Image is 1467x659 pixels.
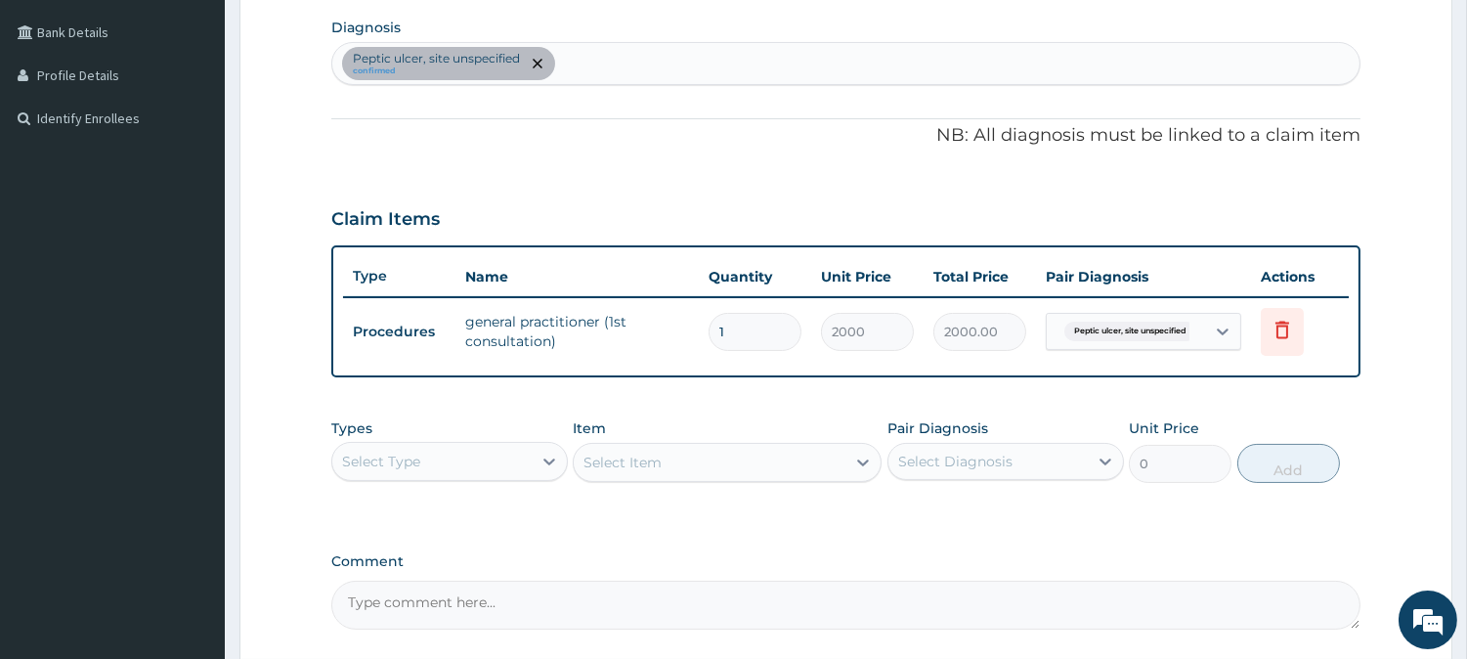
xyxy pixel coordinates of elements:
[36,98,79,147] img: d_794563401_company_1708531726252_794563401
[1129,418,1199,438] label: Unit Price
[321,10,367,57] div: Minimize live chat window
[342,452,420,471] div: Select Type
[887,418,988,438] label: Pair Diagnosis
[1251,257,1349,296] th: Actions
[811,257,924,296] th: Unit Price
[331,420,372,437] label: Types
[10,446,372,514] textarea: Type your message and hit 'Enter'
[699,257,811,296] th: Quantity
[1036,257,1251,296] th: Pair Diagnosis
[573,418,606,438] label: Item
[455,302,699,361] td: general practitioner (1st consultation)
[343,314,455,350] td: Procedures
[343,258,455,294] th: Type
[353,66,520,76] small: confirmed
[113,202,270,400] span: We're online!
[331,123,1360,149] p: NB: All diagnosis must be linked to a claim item
[1237,444,1340,483] button: Add
[529,55,546,72] span: remove selection option
[331,209,440,231] h3: Claim Items
[898,452,1013,471] div: Select Diagnosis
[353,51,520,66] p: Peptic ulcer, site unspecified
[924,257,1036,296] th: Total Price
[331,18,401,37] label: Diagnosis
[331,553,1360,570] label: Comment
[102,110,328,135] div: Chat with us now
[1064,322,1196,341] span: Peptic ulcer, site unspecified
[455,257,699,296] th: Name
